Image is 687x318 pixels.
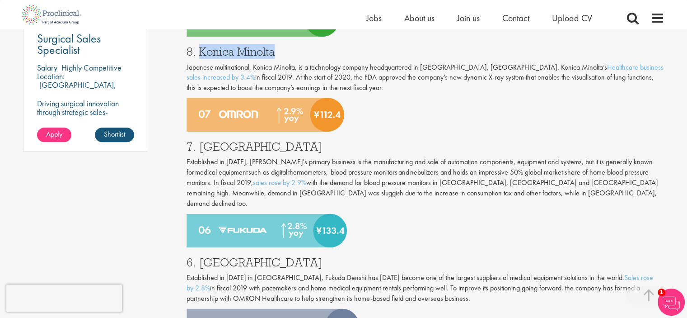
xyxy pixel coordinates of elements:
a: Jobs [366,12,382,24]
p: Japanese multinational, Konica Minolta, is a technology company headquartered in [GEOGRAPHIC_DATA... [187,62,664,94]
span: Apply [46,129,62,139]
a: Healthcare business sales increased by 3.4% [187,62,664,82]
span: 1 [658,289,665,296]
span: Salary [37,62,57,73]
span: Surgical Sales Specialist [37,31,101,57]
h3: 8. Konica Minolta [187,46,664,57]
p: Highly Competitive [61,62,122,73]
a: About us [404,12,435,24]
a: Contact [502,12,529,24]
p: Driving surgical innovation through strategic sales-empowering operating rooms with cutting-edge ... [37,99,135,142]
a: sales rose by 2.9% [253,178,306,187]
h3: 6. [GEOGRAPHIC_DATA] [187,256,664,268]
a: Surgical Sales Specialist [37,33,135,56]
iframe: reCAPTCHA [6,285,122,312]
p: Established in [DATE] in [GEOGRAPHIC_DATA], Fukuda Denshi has [DATE] become one of the largest su... [187,273,664,304]
p: Established in [DATE], [PERSON_NAME]'s primary business is the manufacturing and sale of automati... [187,157,664,209]
span: Location: [37,71,65,81]
a: Shortlist [95,128,134,142]
h3: 7. [GEOGRAPHIC_DATA] [187,141,664,152]
a: Upload CV [552,12,592,24]
a: Sales rose by 2.8% [187,273,653,293]
img: Chatbot [658,289,685,316]
a: Join us [457,12,480,24]
p: [GEOGRAPHIC_DATA], [GEOGRAPHIC_DATA] [37,80,116,99]
a: Apply [37,128,71,142]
